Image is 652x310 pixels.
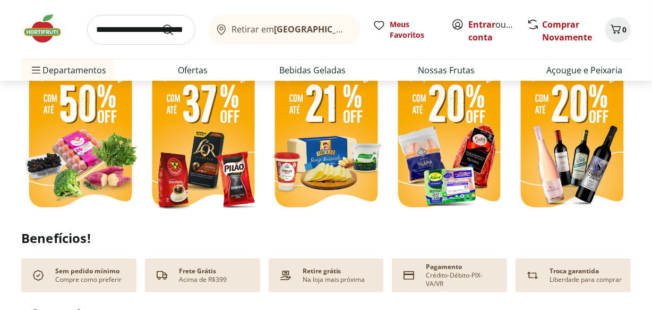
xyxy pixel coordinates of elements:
p: Retire grátis [303,267,341,275]
a: Ofertas [178,64,208,77]
a: Criar conta [468,19,527,43]
img: truck [153,267,170,284]
p: Liberdade para comprar [550,275,622,284]
p: Na loja mais próxima [303,275,365,284]
img: feira [21,58,139,216]
span: Retirar em [232,24,349,34]
img: Hortifruti [21,13,74,45]
button: Retirar em[GEOGRAPHIC_DATA]/[GEOGRAPHIC_DATA] [208,15,360,45]
img: vinhos [513,58,631,216]
a: Açougue e Peixaria [546,64,622,77]
button: Menu [30,57,42,83]
p: Pagamento [426,263,462,271]
a: Bebidas Geladas [280,64,346,77]
span: Departamentos [30,57,106,83]
p: Crédito-Débito-PIX-VA/VR [426,271,499,288]
input: search [87,15,195,45]
p: Frete Grátis [179,267,216,275]
button: Submit Search [161,23,187,36]
img: café [144,58,262,216]
p: Troca garantida [550,267,599,275]
a: Comprar Novamente [542,19,592,43]
p: Acima de R$399 [179,275,227,284]
img: refrigerados [267,58,385,216]
a: Nossas Frutas [418,64,475,77]
img: payment [277,267,294,284]
img: check [30,267,47,284]
button: Carrinho [605,17,631,43]
a: Entrar [468,19,495,30]
img: Devolução [524,267,541,284]
p: Compre como preferir [55,275,122,284]
span: 0 [622,24,627,35]
b: [GEOGRAPHIC_DATA]/[GEOGRAPHIC_DATA] [274,23,453,35]
img: card [400,267,417,284]
h2: Benefícios! [21,231,631,246]
img: resfriados [390,58,508,216]
p: Sem pedido mínimo [55,267,119,275]
a: Meus Favoritos [373,19,439,40]
span: Meus Favoritos [390,19,439,40]
span: ou [468,18,516,44]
